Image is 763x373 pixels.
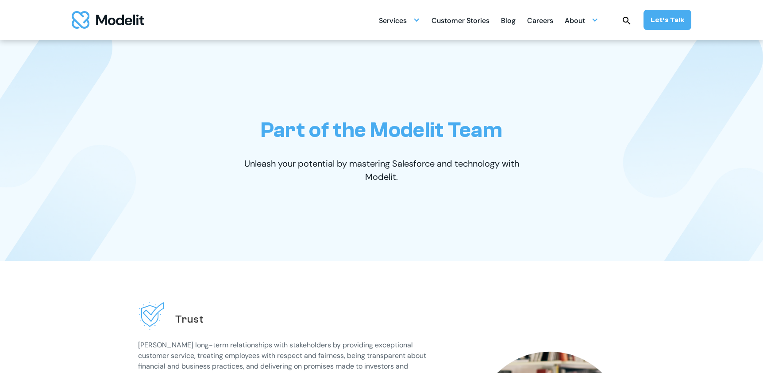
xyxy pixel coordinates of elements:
a: Let’s Talk [644,10,691,30]
p: Unleash your potential by mastering Salesforce and technology with Modelit. [229,157,534,183]
a: Customer Stories [432,11,489,29]
div: About [565,13,585,30]
h2: Trust [175,312,204,326]
div: Customer Stories [432,13,489,30]
img: modelit logo [72,11,144,29]
div: Let’s Talk [651,15,684,25]
a: Careers [527,11,553,29]
a: Blog [501,11,516,29]
a: home [72,11,144,29]
div: Careers [527,13,553,30]
div: About [565,11,598,29]
div: Services [379,11,420,29]
div: Services [379,13,407,30]
div: Blog [501,13,516,30]
h1: Part of the Modelit Team [261,118,502,143]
